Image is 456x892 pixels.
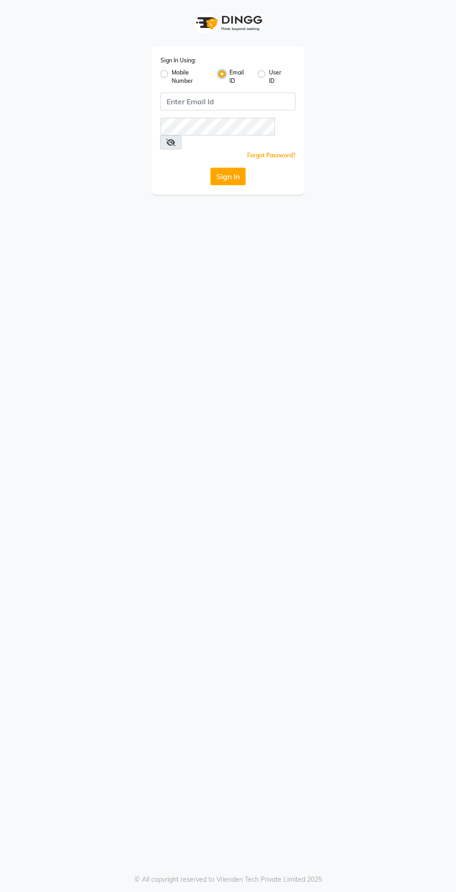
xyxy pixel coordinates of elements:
label: Email ID [229,68,250,85]
img: logo1.svg [191,9,265,37]
label: Mobile Number [172,68,211,85]
a: Forgot Password? [247,152,295,159]
button: Sign In [210,168,246,185]
label: Sign In Using: [161,56,196,65]
input: Username [161,118,275,135]
label: User ID [269,68,288,85]
input: Username [161,93,295,110]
